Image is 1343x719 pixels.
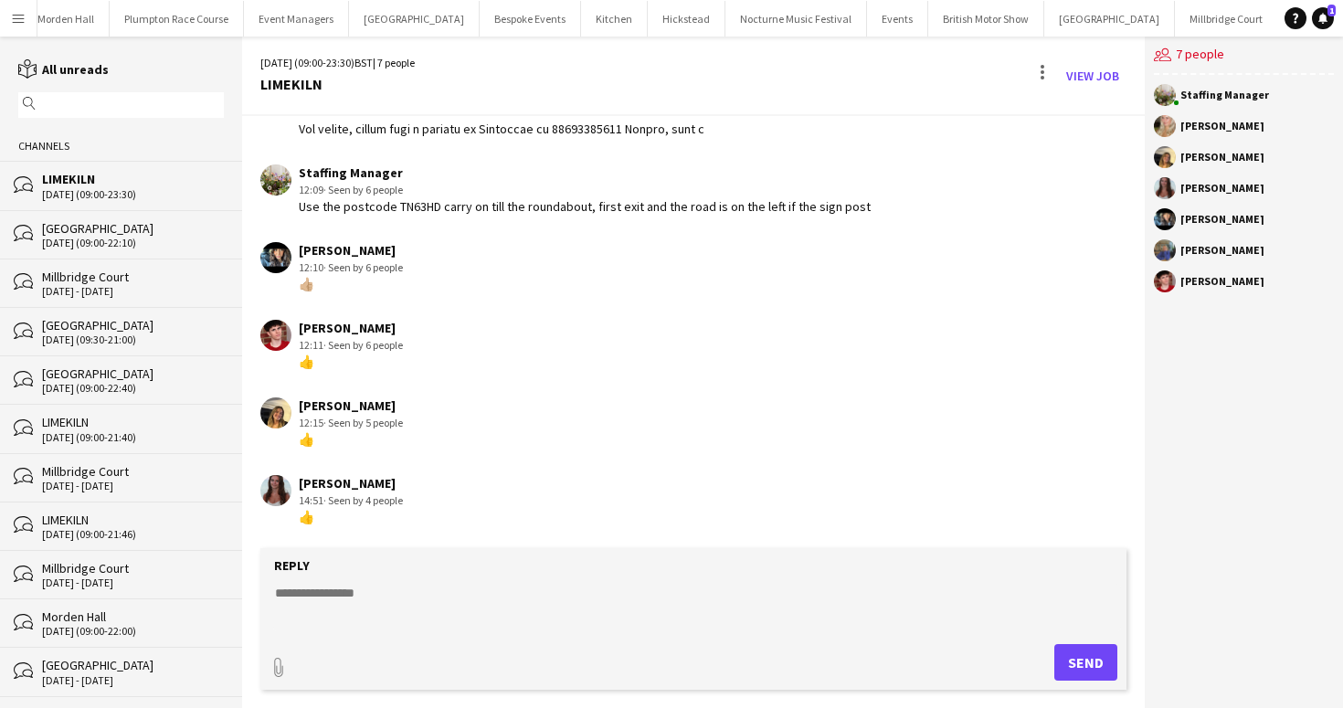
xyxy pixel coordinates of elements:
span: · Seen by 6 people [323,338,403,352]
button: Plumpton Race Course [110,1,244,37]
a: View Job [1059,61,1126,90]
div: [PERSON_NAME] [299,475,403,492]
div: 👍 [299,431,403,448]
div: [GEOGRAPHIC_DATA] [42,365,224,382]
div: [DATE] (09:00-22:00) [42,625,224,638]
div: LIMEKILN [260,76,415,92]
div: Staffing Manager [1180,90,1269,100]
div: [PERSON_NAME] [1180,214,1264,225]
div: Morden Hall [42,608,224,625]
div: [DATE] (09:00-23:30) | 7 people [260,55,415,71]
div: [PERSON_NAME] [299,320,403,336]
div: LIMEKILN [42,171,224,187]
div: 7 people [1154,37,1334,75]
div: 👍 [299,509,403,525]
div: [PERSON_NAME] [1180,183,1264,194]
span: · Seen by 6 people [323,260,403,274]
div: [DATE] - [DATE] [42,480,224,492]
div: [DATE] - [DATE] [42,576,224,589]
div: [DATE] - [DATE] [42,674,224,687]
button: Morden Hall [23,1,110,37]
span: · Seen by 6 people [323,183,403,196]
div: 14:51 [299,492,403,509]
div: [PERSON_NAME] [1180,121,1264,132]
div: [DATE] (09:00-22:40) [42,382,224,395]
div: [GEOGRAPHIC_DATA] [42,317,224,333]
div: Millbridge Court [42,269,224,285]
span: · Seen by 4 people [323,493,403,507]
label: Reply [274,557,310,574]
div: Millbridge Court [42,560,224,576]
button: Send [1054,644,1117,681]
button: [GEOGRAPHIC_DATA] [349,1,480,37]
button: Events [867,1,928,37]
div: Millbridge Court [42,463,224,480]
div: 👍🏼 [299,276,403,292]
div: 12:09 [299,182,871,198]
button: Nocturne Music Festival [725,1,867,37]
div: [DATE] - [DATE] [42,285,224,298]
div: Staffing Manager [299,164,871,181]
div: [DATE] (09:00-21:46) [42,528,224,541]
span: 1 [1327,5,1336,16]
div: [DATE] (09:30-21:00) [42,333,224,346]
div: 12:11 [299,337,403,354]
a: All unreads [18,61,109,78]
div: Use the postcode TN63HD carry on till the roundabout, first exit and the road is on the left if t... [299,198,871,215]
button: Hickstead [648,1,725,37]
div: [DATE] (09:00-21:40) [42,431,224,444]
span: BST [354,56,373,69]
div: [DATE] (09:00-23:30) [42,188,224,201]
button: British Motor Show [928,1,1044,37]
button: Millbridge Court [1175,1,1278,37]
button: Kitchen [581,1,648,37]
div: 12:15 [299,415,403,431]
div: 👍 [299,354,403,370]
a: 1 [1312,7,1334,29]
button: [GEOGRAPHIC_DATA] [1044,1,1175,37]
div: [DATE] (09:00-22:10) [42,237,224,249]
div: [PERSON_NAME] [299,397,403,414]
div: [PERSON_NAME] [1180,152,1264,163]
div: [PERSON_NAME] [1180,245,1264,256]
div: 12:10 [299,259,403,276]
button: Event Managers [244,1,349,37]
div: [PERSON_NAME] [1180,276,1264,287]
div: LIMEKILN [42,512,224,528]
div: LIMEKILN [42,414,224,430]
div: [GEOGRAPHIC_DATA] [42,657,224,673]
div: [GEOGRAPHIC_DATA] [42,220,224,237]
div: [PERSON_NAME] [299,242,403,259]
button: Bespoke Events [480,1,581,37]
span: · Seen by 5 people [323,416,403,429]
